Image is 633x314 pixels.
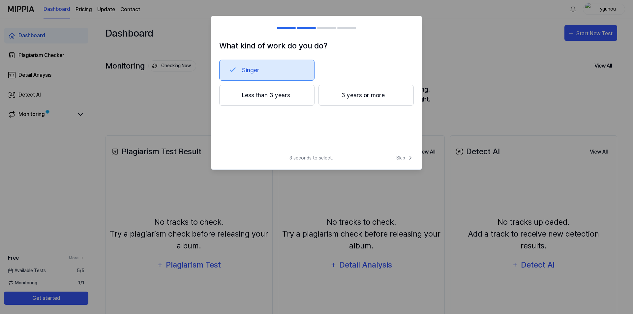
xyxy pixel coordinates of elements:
button: Singer [219,60,315,81]
span: 3 seconds to select! [289,155,333,161]
h1: What kind of work do you do? [219,40,414,52]
button: 3 years or more [318,85,414,106]
button: Less than 3 years [219,85,315,106]
button: Skip [395,155,414,161]
span: Skip [396,155,414,161]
